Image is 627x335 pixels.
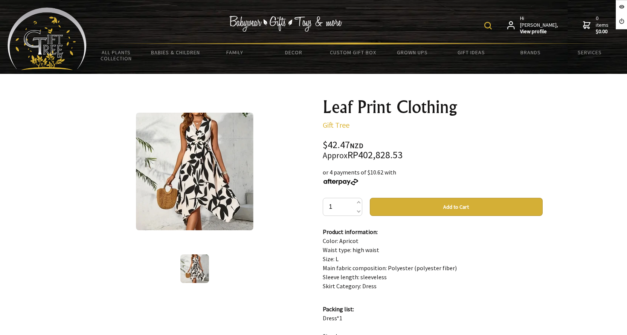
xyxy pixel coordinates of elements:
a: All Plants Collection [87,44,146,66]
a: Gift Tree [323,120,349,130]
a: Services [560,44,619,60]
img: product search [484,22,492,29]
strong: View profile [520,28,559,35]
a: Hi [PERSON_NAME],View profile [507,15,559,35]
span: Hi [PERSON_NAME], [520,15,559,35]
p: Color: Apricot Waist type: high waist Size: L Main fabric composition: Polyester (polyester fiber... [323,227,543,291]
button: Add to Cart [370,198,543,216]
small: Approx [323,150,348,161]
a: Decor [264,44,323,60]
img: Leaf Print Clothing [136,113,253,230]
img: Leaf Print Clothing [180,254,209,283]
span: NZD [350,141,363,150]
img: Babyware - Gifts - Toys and more... [8,8,87,70]
a: Custom Gift Box [323,44,383,60]
strong: Product information: [323,228,378,236]
strong: $0.00 [596,28,610,35]
img: Babywear - Gifts - Toys & more [229,16,342,32]
span: 0 items [596,15,610,35]
div: $42.47 RP402,828.53 [323,140,543,160]
div: or 4 payments of $10.62 with [323,168,543,186]
a: 0 items$0.00 [583,15,610,35]
a: Brands [501,44,560,60]
a: Babies & Children [146,44,205,60]
img: Afterpay [323,179,359,185]
a: Gift Ideas [442,44,501,60]
h1: Leaf Print Clothing [323,98,543,116]
strong: Packing list: [323,305,354,313]
a: Family [205,44,264,60]
a: Grown Ups [383,44,442,60]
